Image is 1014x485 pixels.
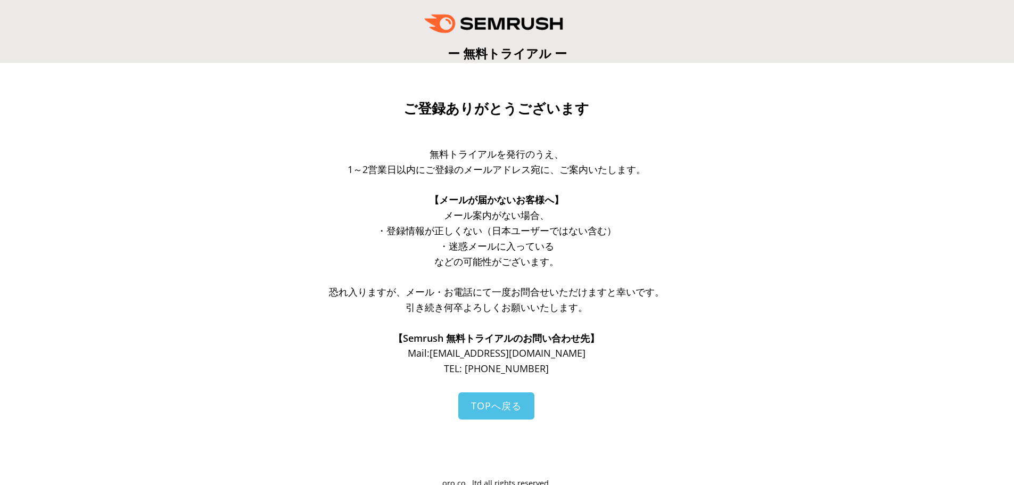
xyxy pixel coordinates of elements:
span: ・登録情報が正しくない（日本ユーザーではない含む） [377,224,616,237]
span: 【メールが届かないお客様へ】 [430,193,564,206]
span: ー 無料トライアル ー [448,45,567,62]
a: TOPへ戻る [458,392,534,420]
span: 【Semrush 無料トライアルのお問い合わせ先】 [393,332,599,344]
span: 恐れ入りますが、メール・お電話にて一度お問合せいただけますと幸いです。 [329,285,664,298]
span: メール案内がない場合、 [444,209,549,221]
span: 無料トライアルを発行のうえ、 [430,147,564,160]
span: TEL: [PHONE_NUMBER] [444,362,549,375]
span: ・迷惑メールに入っている [439,240,554,252]
span: 1～2営業日以内にご登録のメールアドレス宛に、ご案内いたします。 [348,163,646,176]
span: などの可能性がございます。 [434,255,559,268]
span: Mail: [EMAIL_ADDRESS][DOMAIN_NAME] [408,347,586,359]
span: ご登録ありがとうございます [403,101,589,117]
span: TOPへ戻る [471,399,522,412]
span: 引き続き何卒よろしくお願いいたします。 [406,301,588,314]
